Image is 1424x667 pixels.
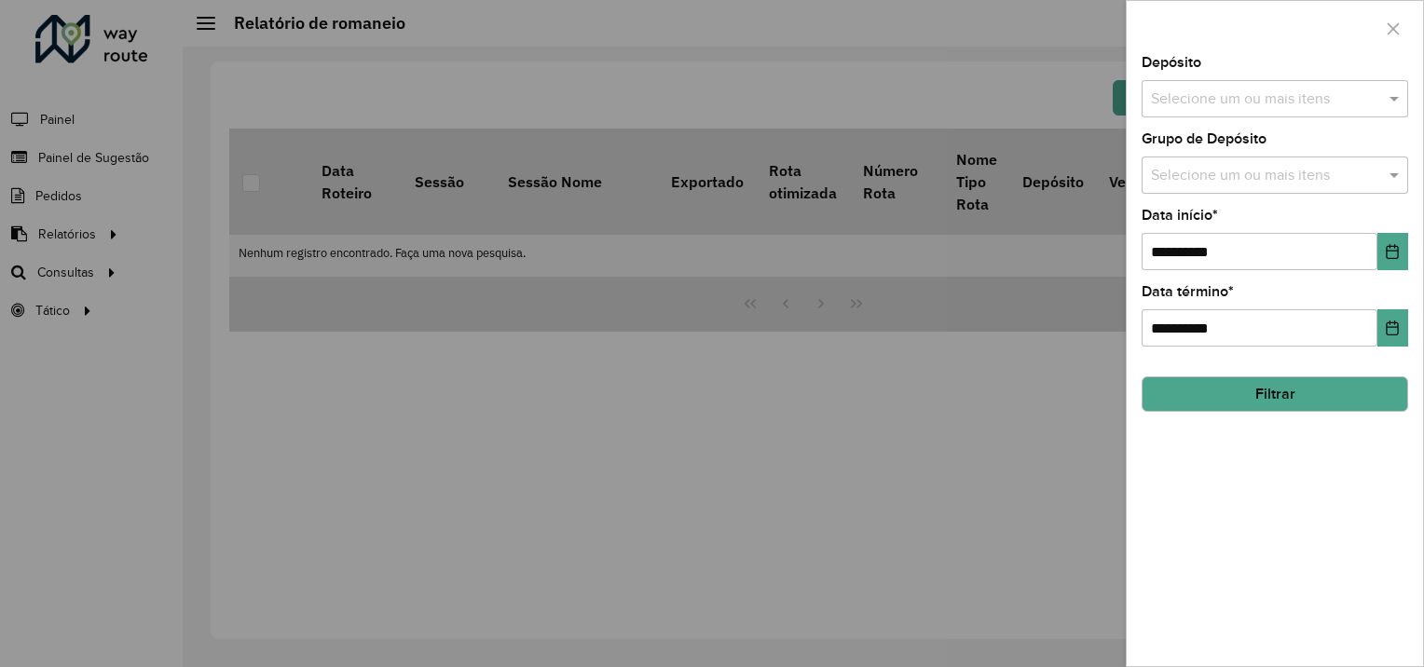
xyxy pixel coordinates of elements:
[1142,376,1408,412] button: Filtrar
[1377,233,1408,270] button: Choose Date
[1142,204,1218,226] label: Data início
[1142,128,1267,150] label: Grupo de Depósito
[1377,309,1408,347] button: Choose Date
[1142,280,1234,303] label: Data término
[1142,51,1201,74] label: Depósito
